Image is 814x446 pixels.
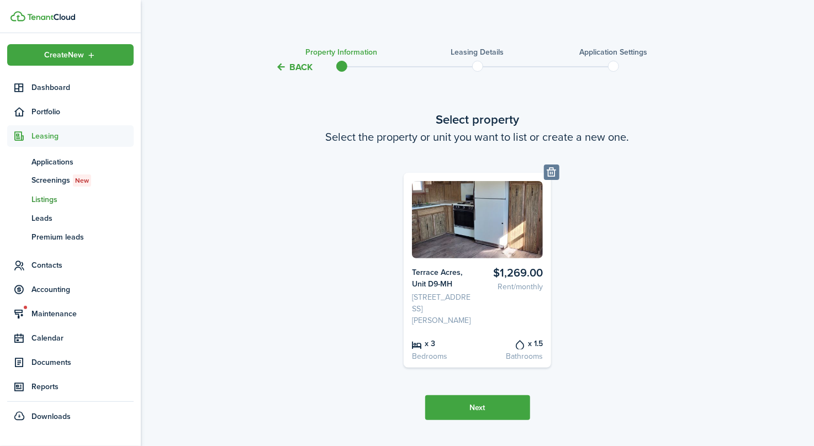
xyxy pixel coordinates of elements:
[7,190,134,209] a: Listings
[31,174,134,187] span: Screenings
[412,267,473,290] card-listing-title: Terrace Acres, Unit D9-MH
[579,46,647,58] h3: Application settings
[425,395,530,420] button: Next
[544,164,559,180] button: Delete
[31,194,134,205] span: Listings
[451,46,504,58] h3: Leasing details
[31,106,134,118] span: Portfolio
[7,77,134,98] a: Dashboard
[31,411,71,422] span: Downloads
[31,357,134,368] span: Documents
[31,381,134,392] span: Reports
[276,61,313,73] button: Back
[7,376,134,397] a: Reports
[31,284,134,295] span: Accounting
[412,351,473,362] card-listing-description: Bedrooms
[31,130,134,142] span: Leasing
[10,11,25,22] img: TenantCloud
[482,281,543,293] card-listing-description: Rent/monthly
[31,213,134,224] span: Leads
[7,209,134,227] a: Leads
[31,332,134,344] span: Calendar
[7,171,134,190] a: ScreeningsNew
[45,51,84,59] span: Create New
[31,82,134,93] span: Dashboard
[31,231,134,243] span: Premium leads
[412,337,473,349] card-listing-title: x 3
[246,129,710,145] wizard-step-header-description: Select the property or unit you want to list or create a new one.
[31,259,134,271] span: Contacts
[27,14,75,20] img: TenantCloud
[31,156,134,168] span: Applications
[246,110,710,129] wizard-step-header-title: Select property
[7,227,134,246] a: Premium leads
[412,291,473,326] card-listing-description: [STREET_ADDRESS][PERSON_NAME]
[482,337,543,349] card-listing-title: x 1.5
[306,46,378,58] h3: Property information
[482,351,543,362] card-listing-description: Bathrooms
[75,176,89,185] span: New
[412,181,543,258] img: Listing avatar
[31,308,134,320] span: Maintenance
[7,152,134,171] a: Applications
[482,267,543,279] card-listing-title: $1,269.00
[7,44,134,66] button: Open menu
